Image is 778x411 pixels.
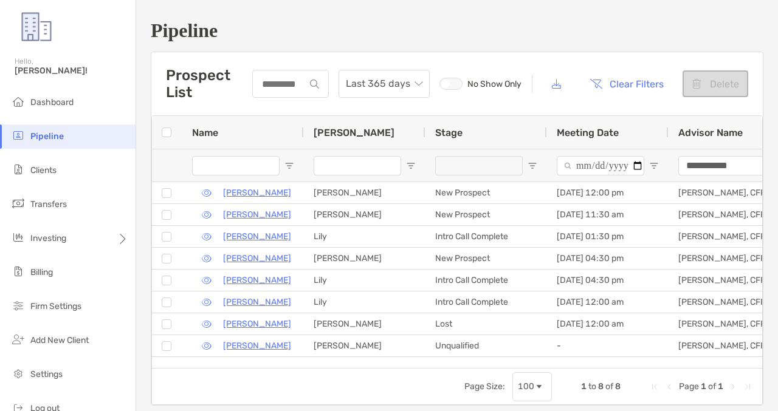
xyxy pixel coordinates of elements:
[664,382,674,392] div: Previous Page
[588,381,596,392] span: to
[11,162,26,177] img: clients icon
[425,182,547,203] div: New Prospect
[284,161,294,171] button: Open Filter Menu
[346,70,422,97] span: Last 365 days
[223,229,291,244] a: [PERSON_NAME]
[425,226,547,247] div: Intro Call Complete
[304,182,425,203] div: [PERSON_NAME]
[304,313,425,335] div: [PERSON_NAME]
[30,335,89,345] span: Add New Client
[30,369,63,379] span: Settings
[425,291,547,313] div: Intro Call Complete
[518,381,534,392] div: 100
[728,382,738,392] div: Next Page
[649,161,659,171] button: Open Filter Menu
[425,270,547,291] div: Intro Call Complete
[708,381,716,392] span: of
[223,316,291,331] a: [PERSON_NAME]
[223,251,291,266] a: [PERSON_NAME]
[425,204,547,225] div: New Prospect
[581,381,587,392] span: 1
[223,185,291,200] a: [PERSON_NAME]
[30,97,74,107] span: Dashboard
[166,67,252,101] h3: Prospect List
[30,267,53,277] span: Billing
[615,381,621,392] span: 8
[30,301,81,311] span: Firm Settings
[439,78,522,90] label: No Show Only
[580,70,673,97] button: Clear Filters
[679,381,699,392] span: Page
[11,128,26,143] img: pipeline icon
[547,270,669,291] div: [DATE] 04:30 pm
[743,382,752,392] div: Last Page
[15,66,128,76] span: [PERSON_NAME]!
[304,248,425,269] div: [PERSON_NAME]
[223,294,291,310] a: [PERSON_NAME]
[30,233,66,243] span: Investing
[605,381,613,392] span: of
[547,182,669,203] div: [DATE] 12:00 pm
[223,273,291,288] a: [PERSON_NAME]
[223,207,291,222] a: [PERSON_NAME]
[304,226,425,247] div: Lily
[314,156,401,175] input: Booker Filter Input
[11,264,26,279] img: billing icon
[151,19,763,42] h1: Pipeline
[425,313,547,335] div: Lost
[678,127,743,138] span: Advisor Name
[425,335,547,356] div: Unqualified
[11,332,26,347] img: add_new_client icon
[304,270,425,291] div: Lily
[11,196,26,211] img: transfers icon
[11,94,26,109] img: dashboard icon
[718,381,723,392] span: 1
[557,127,619,138] span: Meeting Date
[15,5,58,49] img: Zoe Logo
[547,335,669,356] div: -
[11,230,26,245] img: investing icon
[598,381,604,392] span: 8
[512,372,552,401] div: Page Size
[30,199,67,209] span: Transfers
[310,80,319,89] img: input icon
[547,313,669,335] div: [DATE] 12:00 am
[425,248,547,269] div: New Prospect
[547,248,669,269] div: [DATE] 04:30 pm
[304,335,425,356] div: [PERSON_NAME]
[701,381,706,392] span: 1
[304,291,425,313] div: Lily
[557,156,644,175] input: Meeting Date Filter Input
[547,204,669,225] div: [DATE] 11:30 am
[547,226,669,247] div: [DATE] 01:30 pm
[304,204,425,225] div: [PERSON_NAME]
[11,366,26,381] img: settings icon
[678,156,766,175] input: Advisor Name Filter Input
[547,291,669,313] div: [DATE] 12:00 am
[464,381,505,392] div: Page Size:
[30,165,57,175] span: Clients
[650,382,659,392] div: First Page
[223,338,291,353] a: [PERSON_NAME]
[435,127,463,138] span: Stage
[192,127,218,138] span: Name
[11,298,26,313] img: firm-settings icon
[528,161,537,171] button: Open Filter Menu
[30,131,64,141] span: Pipeline
[192,156,280,175] input: Name Filter Input
[406,161,416,171] button: Open Filter Menu
[314,127,394,138] span: [PERSON_NAME]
